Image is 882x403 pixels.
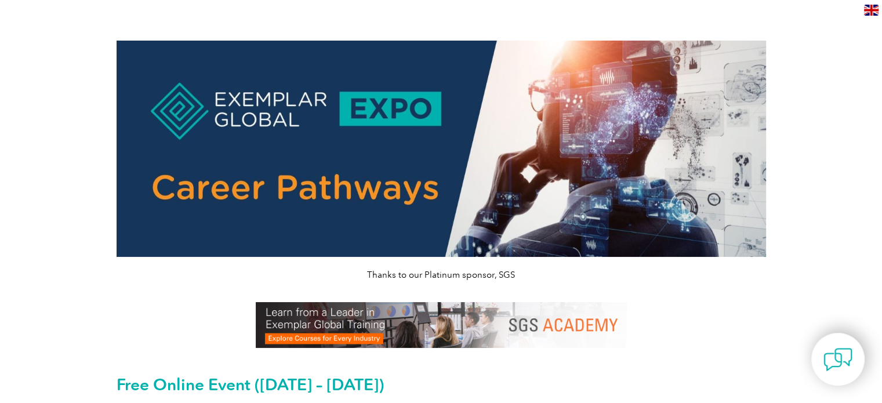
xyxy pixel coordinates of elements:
img: en [864,5,879,16]
img: contact-chat.png [823,345,852,374]
p: Thanks to our Platinum sponsor, SGS [117,268,766,281]
img: career pathways [117,41,766,257]
h2: Free Online Event ([DATE] – [DATE]) [117,375,766,394]
img: SGS [256,302,627,348]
